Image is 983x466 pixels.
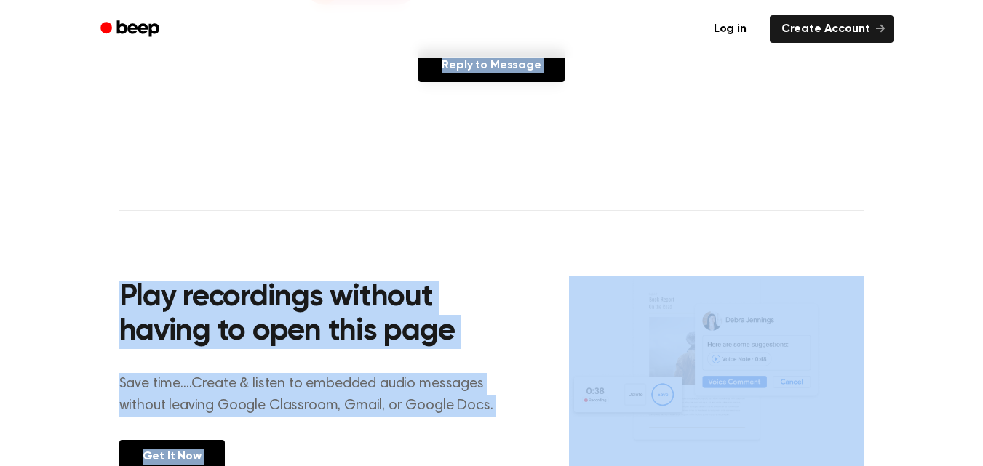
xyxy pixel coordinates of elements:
h2: Play recordings without having to open this page [119,281,512,350]
p: Save time....Create & listen to embedded audio messages without leaving Google Classroom, Gmail, ... [119,373,512,417]
a: Beep [90,15,172,44]
a: Log in [699,12,761,46]
a: Create Account [770,15,894,43]
a: Reply to Message [418,49,564,82]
